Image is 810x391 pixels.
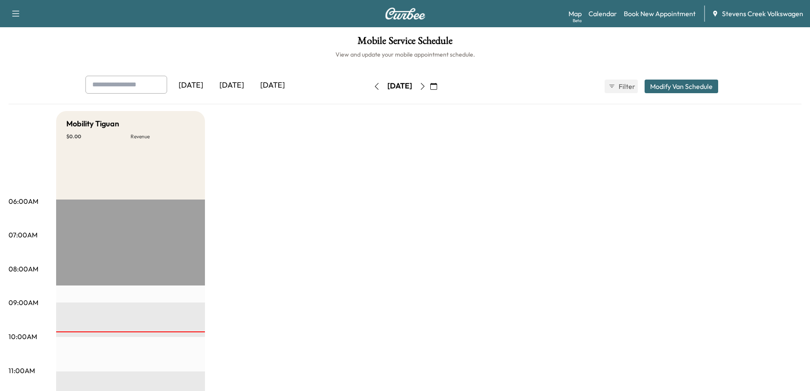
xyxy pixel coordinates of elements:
p: Revenue [131,133,195,140]
div: Beta [573,17,582,24]
button: Modify Van Schedule [645,80,718,93]
a: MapBeta [568,9,582,19]
div: [DATE] [387,81,412,91]
h5: Mobility Tiguan [66,118,119,130]
span: Stevens Creek Volkswagen [722,9,803,19]
p: 06:00AM [9,196,38,206]
h6: View and update your mobile appointment schedule. [9,50,801,59]
p: 11:00AM [9,365,35,376]
p: 07:00AM [9,230,37,240]
p: 08:00AM [9,264,38,274]
img: Curbee Logo [385,8,426,20]
button: Filter [605,80,638,93]
a: Book New Appointment [624,9,696,19]
span: Filter [619,81,634,91]
h1: Mobile Service Schedule [9,36,801,50]
p: $ 0.00 [66,133,131,140]
a: Calendar [588,9,617,19]
p: 09:00AM [9,297,38,308]
div: [DATE] [171,76,211,95]
div: [DATE] [211,76,252,95]
div: [DATE] [252,76,293,95]
p: 10:00AM [9,331,37,342]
